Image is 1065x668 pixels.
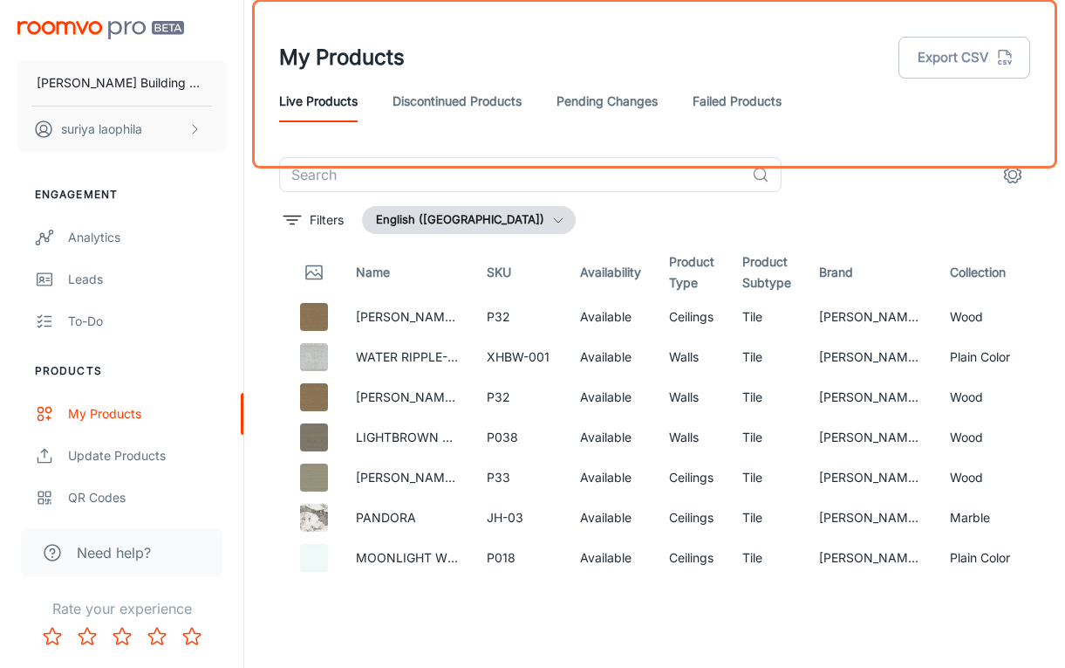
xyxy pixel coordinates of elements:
[35,619,70,654] button: Rate 1 star
[279,157,745,192] input: Search
[995,157,1030,192] button: settings
[566,578,655,618] td: Available
[473,248,566,297] th: SKU
[473,458,566,498] td: P33
[105,619,140,654] button: Rate 3 star
[728,337,805,377] td: Tile
[566,297,655,337] td: Available
[174,619,209,654] button: Rate 5 star
[728,297,805,337] td: Tile
[68,446,226,465] div: Update Products
[728,458,805,498] td: Tile
[655,498,728,538] td: Ceilings
[566,248,655,297] th: Availability
[693,80,782,122] a: Failed Products
[342,248,473,297] th: Name
[68,404,226,424] div: My Products
[898,37,1030,79] button: Export CSV
[140,619,174,654] button: Rate 4 star
[566,417,655,458] td: Available
[279,42,405,73] h1: My Products
[805,337,936,377] td: [PERSON_NAME] Ceramics
[70,619,105,654] button: Rate 2 star
[68,488,226,507] div: QR Codes
[356,508,459,527] p: PANDORA
[655,248,728,297] th: Product Type
[566,498,655,538] td: Available
[356,468,459,487] p: [PERSON_NAME] P33
[556,80,658,122] a: Pending Changes
[566,377,655,417] td: Available
[728,377,805,417] td: Tile
[728,538,805,578] td: Tile
[655,538,728,578] td: Ceilings
[473,377,566,417] td: P32
[356,388,459,407] p: [PERSON_NAME] P32
[566,538,655,578] td: Available
[37,73,207,93] p: [PERSON_NAME] Building Material
[473,498,566,538] td: JH-03
[362,206,576,234] button: English ([GEOGRAPHIC_DATA])
[356,428,459,447] p: LIGHTBROWN WOOD
[68,228,226,247] div: Analytics
[655,458,728,498] td: Ceilings
[805,377,936,417] td: [PERSON_NAME] Ceramics
[279,80,358,122] a: Live Products
[61,120,142,139] p: suriya laophila
[805,248,936,297] th: Brand
[17,60,226,106] button: [PERSON_NAME] Building Material
[655,297,728,337] td: Ceilings
[304,262,324,283] svg: Thumbnail
[566,458,655,498] td: Available
[356,348,459,367] p: WATER RIPPLE-SILVER
[68,270,226,289] div: Leads
[473,578,566,618] td: P023
[356,307,459,327] p: [PERSON_NAME] P32
[17,21,184,39] img: Roomvo PRO Beta
[473,337,566,377] td: XHBW-001
[805,417,936,458] td: [PERSON_NAME] Ceramics
[310,210,344,230] p: Filters
[473,417,566,458] td: P038
[77,542,151,563] span: Need help?
[393,80,522,122] a: Discontinued Products
[473,297,566,337] td: P32
[728,578,805,618] td: Tile
[936,248,1027,297] th: Collection
[655,578,728,618] td: Ceilings
[279,206,348,234] button: filter
[655,337,728,377] td: Walls
[805,297,936,337] td: [PERSON_NAME] Ceramics
[655,417,728,458] td: Walls
[17,107,226,152] button: suriya laophila
[14,598,229,619] p: Rate your experience
[566,337,655,377] td: Available
[805,458,936,498] td: [PERSON_NAME] Ceramics
[473,538,566,578] td: P018
[655,377,728,417] td: Walls
[356,548,459,568] p: MOONLIGHT WHITE
[805,578,936,618] td: [PERSON_NAME] Ceramics
[68,312,226,331] div: To-do
[728,248,805,297] th: Product Subtype
[728,498,805,538] td: Tile
[805,498,936,538] td: [PERSON_NAME] Ceramics
[728,417,805,458] td: Tile
[805,538,936,578] td: [PERSON_NAME] Ceramics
